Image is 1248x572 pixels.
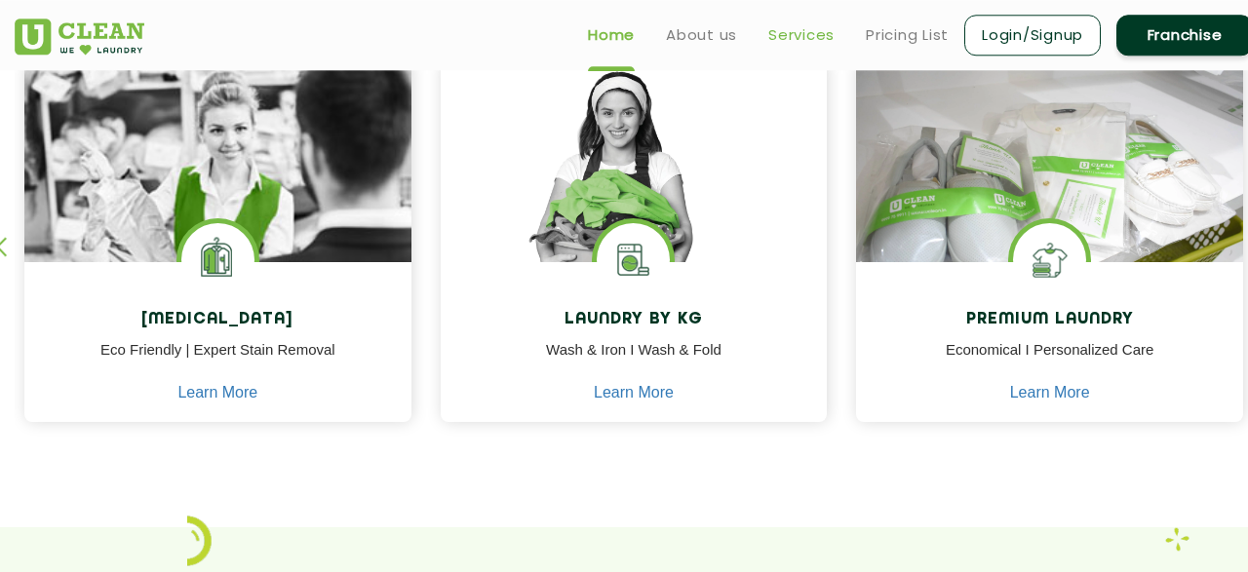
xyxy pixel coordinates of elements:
[1010,384,1090,401] a: Learn More
[24,60,411,371] img: Drycleaners near me
[181,223,254,296] img: Laundry Services near me
[177,384,257,401] a: Learn More
[871,339,1228,383] p: Economical I Personalized Care
[588,23,635,47] a: Home
[597,223,670,296] img: laundry washing machine
[455,311,813,329] h4: Laundry by Kg
[856,60,1243,318] img: laundry done shoes and clothes
[964,15,1101,56] a: Login/Signup
[1013,223,1086,296] img: Shoes Cleaning
[1165,527,1189,552] img: Laundry wash and iron
[594,384,674,401] a: Learn More
[768,23,835,47] a: Services
[871,311,1228,329] h4: Premium Laundry
[39,339,397,383] p: Eco Friendly | Expert Stain Removal
[666,23,737,47] a: About us
[441,60,828,318] img: a girl with laundry basket
[455,339,813,383] p: Wash & Iron I Wash & Fold
[187,515,212,566] img: icon_2.png
[39,311,397,329] h4: [MEDICAL_DATA]
[15,19,144,55] img: UClean Laundry and Dry Cleaning
[866,23,949,47] a: Pricing List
